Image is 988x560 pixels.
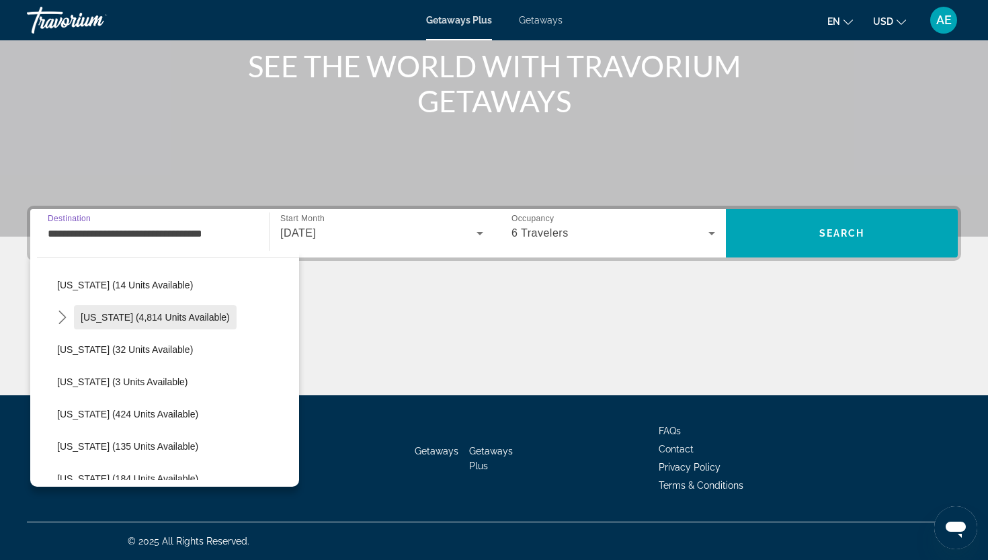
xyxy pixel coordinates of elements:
[50,434,299,458] button: Select destination: Illinois (135 units available)
[827,16,840,27] span: en
[936,13,952,27] span: AE
[659,426,681,436] a: FAQs
[48,226,251,242] input: Select destination
[934,506,977,549] iframe: Button to launch messaging window
[511,214,554,223] span: Occupancy
[280,214,325,223] span: Start Month
[873,16,893,27] span: USD
[426,15,492,26] a: Getaways Plus
[519,15,563,26] a: Getaways
[659,480,743,491] a: Terms & Conditions
[50,402,299,426] button: Select destination: Idaho (424 units available)
[242,48,746,118] h1: SEE THE WORLD WITH TRAVORIUM GETAWAYS
[50,306,74,329] button: Toggle Florida (4,814 units available) submenu
[57,473,198,484] span: [US_STATE] (184 units available)
[415,446,458,456] a: Getaways
[511,227,569,239] span: 6 Travelers
[659,444,694,454] a: Contact
[30,209,958,257] div: Search widget
[926,6,961,34] button: User Menu
[50,467,299,491] button: Select destination: Indiana (184 units available)
[48,214,91,223] span: Destination
[57,409,198,419] span: [US_STATE] (424 units available)
[827,11,853,31] button: Change language
[57,376,188,387] span: [US_STATE] (3 units available)
[50,337,299,362] button: Select destination: Georgia (32 units available)
[57,441,198,452] span: [US_STATE] (135 units available)
[27,3,161,38] a: Travorium
[873,11,906,31] button: Change currency
[30,251,299,487] div: Destination options
[819,228,865,239] span: Search
[50,273,299,297] button: Select destination: Delaware (14 units available)
[659,462,721,473] a: Privacy Policy
[57,344,193,355] span: [US_STATE] (32 units available)
[280,227,316,239] span: [DATE]
[726,209,958,257] button: Search
[57,280,193,290] span: [US_STATE] (14 units available)
[50,370,299,394] button: Select destination: Hawaii (3 units available)
[469,446,513,471] a: Getaways Plus
[128,536,249,547] span: © 2025 All Rights Reserved.
[81,312,230,323] span: [US_STATE] (4,814 units available)
[74,305,237,329] button: Select destination: Florida (4,814 units available)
